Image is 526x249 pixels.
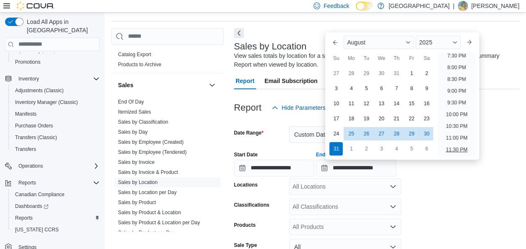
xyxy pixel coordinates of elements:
[344,142,358,156] div: day-1
[15,178,100,188] span: Reports
[234,222,256,228] label: Products
[471,1,519,11] p: [PERSON_NAME]
[390,183,396,190] button: Open list of options
[12,225,100,235] span: Washington CCRS
[328,66,434,156] div: August, 2025
[234,130,264,136] label: Date Range
[405,67,418,80] div: day-1
[12,109,40,119] a: Manifests
[118,230,175,236] a: Sales by Product per Day
[234,151,258,158] label: Start Date
[329,97,343,110] div: day-10
[444,98,470,108] li: 9:30 PM
[458,1,468,11] div: Sarah Leask
[282,104,326,112] span: Hide Parameters
[12,189,100,200] span: Canadian Compliance
[420,142,433,156] div: day-6
[323,2,349,10] span: Feedback
[234,41,307,52] h3: Sales by Location
[375,112,388,125] div: day-20
[405,97,418,110] div: day-15
[118,149,187,155] a: Sales by Employee (Tendered)
[12,201,52,211] a: Dashboards
[289,126,401,143] button: Custom Date
[12,57,100,67] span: Promotions
[23,18,100,34] span: Load All Apps in [GEOGRAPHIC_DATA]
[15,99,78,106] span: Inventory Manager (Classic)
[462,36,476,49] button: Next month
[12,213,36,223] a: Reports
[111,97,224,241] div: Sales
[15,134,57,141] span: Transfers (Classic)
[344,36,414,49] div: Button. Open the month selector. August is currently selected.
[118,199,156,206] span: Sales by Product
[15,161,46,171] button: Operations
[8,212,103,224] button: Reports
[442,145,470,155] li: 11:30 PM
[15,111,36,117] span: Manifests
[15,146,36,153] span: Transfers
[390,97,403,110] div: day-14
[118,169,178,176] span: Sales by Invoice & Product
[118,209,181,216] span: Sales by Product & Location
[390,67,403,80] div: day-31
[356,2,373,10] input: Dark Mode
[18,163,43,169] span: Operations
[2,177,103,189] button: Reports
[420,82,433,95] div: day-9
[12,144,100,154] span: Transfers
[18,179,36,186] span: Reports
[12,189,68,200] a: Canadian Compliance
[329,142,343,156] div: day-31
[419,39,432,46] span: 2025
[420,67,433,80] div: day-2
[390,52,403,65] div: Th
[8,108,103,120] button: Manifests
[15,59,41,65] span: Promotions
[405,112,418,125] div: day-22
[329,67,343,80] div: day-27
[12,225,62,235] a: [US_STATE] CCRS
[12,121,56,131] a: Purchase Orders
[236,73,254,89] span: Report
[8,200,103,212] a: Dashboards
[118,129,148,135] a: Sales by Day
[444,86,470,96] li: 9:00 PM
[316,160,396,176] input: Press the down key to enter a popover containing a calendar. Press the escape key to close the po...
[8,56,103,68] button: Promotions
[12,201,100,211] span: Dashboards
[444,51,470,61] li: 7:30 PM
[316,151,338,158] label: End Date
[375,97,388,110] div: day-13
[359,52,373,65] div: Tu
[17,2,54,10] img: Cova
[344,67,358,80] div: day-28
[2,73,103,85] button: Inventory
[359,97,373,110] div: day-12
[390,127,403,140] div: day-28
[15,178,39,188] button: Reports
[118,51,151,58] span: Catalog Export
[234,103,262,113] h3: Report
[15,226,59,233] span: [US_STATE] CCRS
[118,139,184,145] span: Sales by Employee (Created)
[8,120,103,132] button: Purchase Orders
[442,133,470,143] li: 11:00 PM
[12,97,100,107] span: Inventory Manager (Classic)
[328,36,342,49] button: Previous Month
[118,52,151,57] a: Catalog Export
[234,182,258,188] label: Locations
[437,52,475,156] ul: Time
[8,96,103,108] button: Inventory Manager (Classic)
[15,191,64,198] span: Canadian Compliance
[12,86,100,96] span: Adjustments (Classic)
[390,142,403,156] div: day-4
[118,159,154,166] span: Sales by Invoice
[442,121,470,131] li: 10:30 PM
[118,179,158,185] a: Sales by Location
[118,210,181,215] a: Sales by Product & Location
[118,219,200,226] span: Sales by Product & Location per Day
[2,160,103,172] button: Operations
[329,127,343,140] div: day-24
[15,87,64,94] span: Adjustments (Classic)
